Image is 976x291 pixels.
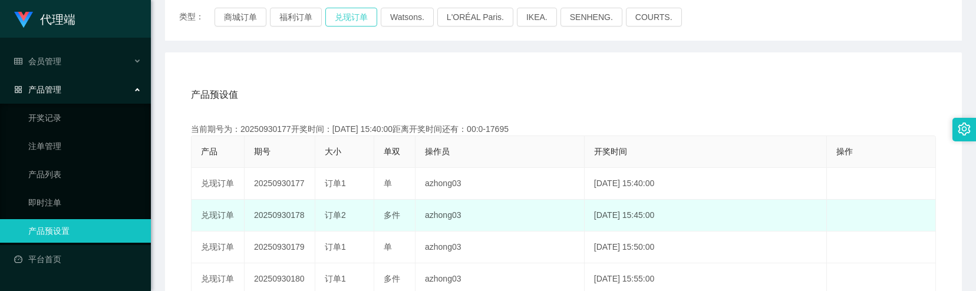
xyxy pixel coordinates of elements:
td: 20250930179 [245,232,315,263]
button: 商城订单 [215,8,266,27]
span: 产品 [201,147,217,156]
div: 当前期号为：20250930177开奖时间：[DATE] 15:40:00距离开奖时间还有：00:0-17695 [191,123,936,135]
a: 图标: dashboard平台首页 [14,247,141,271]
button: COURTS. [626,8,682,27]
span: 操作 [836,147,853,156]
button: 福利订单 [270,8,322,27]
a: 开奖记录 [28,106,141,130]
td: 兑现订单 [192,168,245,200]
span: 开奖时间 [594,147,627,156]
span: 操作员 [425,147,450,156]
button: L'ORÉAL Paris. [437,8,513,27]
td: 兑现订单 [192,200,245,232]
a: 产品预设置 [28,219,141,243]
span: 大小 [325,147,341,156]
span: 订单1 [325,274,346,283]
td: azhong03 [416,200,585,232]
span: 类型： [179,8,215,27]
td: azhong03 [416,168,585,200]
span: 单 [384,178,392,188]
a: 产品列表 [28,163,141,186]
i: 图标: setting [958,123,971,135]
td: [DATE] 15:45:00 [585,200,827,232]
span: 期号 [254,147,271,156]
span: 订单1 [325,242,346,252]
span: 会员管理 [14,57,61,66]
span: 多件 [384,210,400,220]
h1: 代理端 [40,1,75,38]
span: 产品预设值 [191,88,238,102]
button: Watsons. [381,8,434,27]
button: SENHENG. [560,8,622,27]
span: 多件 [384,274,400,283]
span: 订单1 [325,178,346,188]
td: [DATE] 15:50:00 [585,232,827,263]
span: 产品管理 [14,85,61,94]
a: 代理端 [14,14,75,24]
td: 20250930177 [245,168,315,200]
a: 即时注单 [28,191,141,214]
span: 订单2 [325,210,346,220]
a: 注单管理 [28,134,141,158]
button: 兑现订单 [325,8,377,27]
td: [DATE] 15:40:00 [585,168,827,200]
td: 兑现订单 [192,232,245,263]
button: IKEA. [517,8,557,27]
td: 20250930178 [245,200,315,232]
i: 图标: appstore-o [14,85,22,94]
td: azhong03 [416,232,585,263]
span: 单双 [384,147,400,156]
img: logo.9652507e.png [14,12,33,28]
span: 单 [384,242,392,252]
i: 图标: table [14,57,22,65]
